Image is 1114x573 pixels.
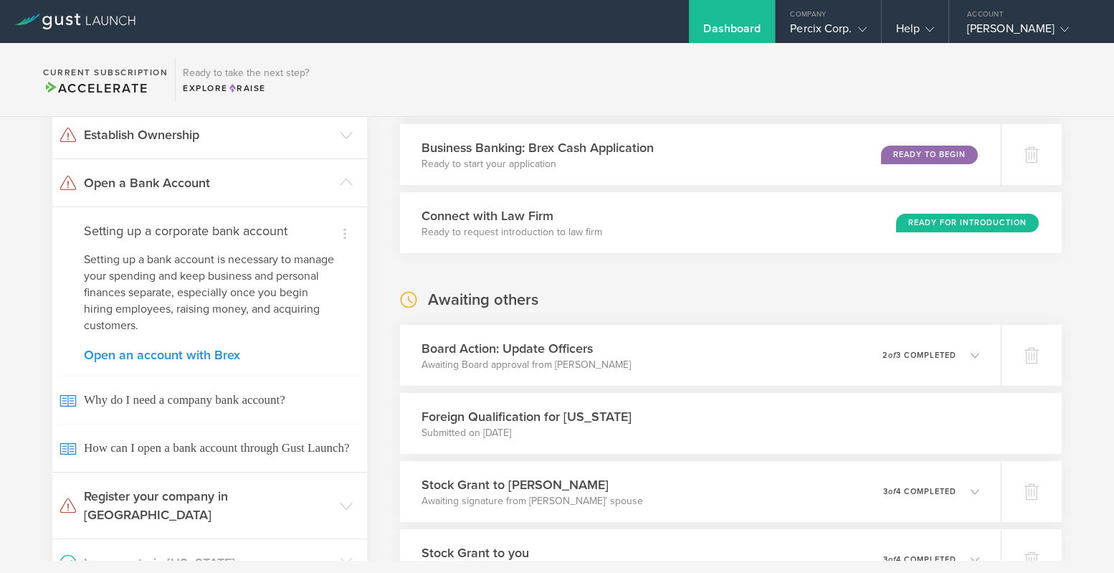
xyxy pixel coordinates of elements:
[883,488,956,496] p: 3 4 completed
[52,424,367,472] a: How can I open a bank account through Gust Launch?
[84,554,333,572] h3: Incorporate in [US_STATE]
[228,83,266,93] span: Raise
[183,68,309,78] h3: Ready to take the next step?
[59,424,360,472] span: How can I open a bank account through Gust Launch?
[422,138,654,157] h3: Business Banking: Brex Cash Application
[422,207,602,225] h3: Connect with Law Firm
[883,556,956,564] p: 3 4 completed
[84,252,335,334] p: Setting up a bank account is necessary to manage your spending and keep business and personal fin...
[422,475,643,494] h3: Stock Grant to [PERSON_NAME]
[422,407,632,426] h3: Foreign Qualification for [US_STATE]
[84,174,333,192] h3: Open a Bank Account
[888,555,896,564] em: of
[400,124,1001,185] div: Business Banking: Brex Cash ApplicationReady to start your applicationReady to Begin
[882,351,956,359] p: 2 3 completed
[422,339,631,358] h3: Board Action: Update Officers
[1042,504,1114,573] iframe: Chat Widget
[84,126,333,144] h3: Establish Ownership
[422,358,631,372] p: Awaiting Board approval from [PERSON_NAME]
[422,225,602,240] p: Ready to request introduction to law firm
[183,82,309,95] div: Explore
[888,351,896,360] em: of
[422,157,654,171] p: Ready to start your application
[43,68,168,77] h2: Current Subscription
[43,80,148,96] span: Accelerate
[52,376,367,424] a: Why do I need a company bank account?
[881,146,978,164] div: Ready to Begin
[175,57,316,102] div: Ready to take the next step?ExploreRaise
[59,376,360,424] span: Why do I need a company bank account?
[428,290,538,311] h2: Awaiting others
[84,222,335,240] h4: Setting up a corporate bank account
[888,487,896,496] em: of
[703,22,761,43] div: Dashboard
[422,494,643,508] p: Awaiting signature from [PERSON_NAME]’ spouse
[896,214,1039,232] div: Ready for Introduction
[422,426,632,440] p: Submitted on [DATE]
[84,349,335,361] a: Open an account with Brex
[400,192,1062,253] div: Connect with Law FirmReady to request introduction to law firmReady for Introduction
[84,487,333,524] h3: Register your company in [GEOGRAPHIC_DATA]
[896,22,934,43] div: Help
[790,22,866,43] div: Percix Corp.
[967,22,1089,43] div: [PERSON_NAME]
[422,544,585,562] h3: Stock Grant to you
